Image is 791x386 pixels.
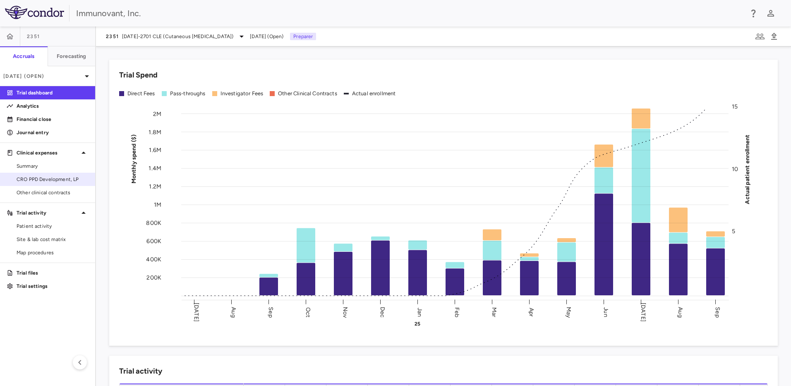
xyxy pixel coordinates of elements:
[17,116,89,123] p: Financial close
[732,228,735,235] tspan: 5
[127,90,155,97] div: Direct Fees
[278,90,337,97] div: Other Clinical Contracts
[565,306,572,318] text: May
[379,306,386,317] text: Dec
[732,103,738,110] tspan: 15
[17,89,89,96] p: Trial dashboard
[106,33,119,40] span: 2351
[491,307,498,317] text: Mar
[3,72,82,80] p: [DATE] (Open)
[732,165,738,172] tspan: 10
[119,70,158,81] h6: Trial Spend
[130,134,137,183] tspan: Monthly spend ($)
[149,128,161,135] tspan: 1.8M
[149,165,161,172] tspan: 1.4M
[640,303,647,322] text: [DATE]
[146,238,161,245] tspan: 600K
[17,189,89,196] span: Other clinical contracts
[17,222,89,230] span: Patient activity
[154,201,161,208] tspan: 1M
[744,134,751,204] tspan: Actual patient enrollment
[76,7,743,19] div: Immunovant, Inc.
[453,307,460,317] text: Feb
[146,274,161,281] tspan: 200K
[17,176,89,183] span: CRO PPD Development, LP
[13,53,34,60] h6: Accruals
[27,33,40,40] span: 2351
[17,149,79,157] p: Clinical expenses
[17,209,79,217] p: Trial activity
[5,6,64,19] img: logo-full-BYUhSk78.svg
[119,366,162,377] h6: Trial activity
[250,33,283,40] span: [DATE] (Open)
[677,307,684,317] text: Aug
[230,307,237,317] text: Aug
[602,307,609,317] text: Jun
[290,33,316,40] p: Preparer
[153,110,161,117] tspan: 2M
[17,102,89,110] p: Analytics
[17,236,89,243] span: Site & lab cost matrix
[17,269,89,277] p: Trial files
[17,162,89,170] span: Summary
[342,306,349,318] text: Nov
[17,249,89,256] span: Map procedures
[193,303,200,322] text: [DATE]
[304,307,312,317] text: Oct
[149,147,161,154] tspan: 1.6M
[352,90,396,97] div: Actual enrollment
[416,307,423,316] text: Jan
[17,129,89,136] p: Journal entry
[170,90,206,97] div: Pass-throughs
[122,33,233,40] span: [DATE]-2701 CLE (Cutaneous [MEDICAL_DATA])
[146,220,161,227] tspan: 800K
[528,307,535,316] text: Apr
[149,183,161,190] tspan: 1.2M
[714,307,721,317] text: Sep
[57,53,86,60] h6: Forecasting
[221,90,264,97] div: Investigator Fees
[267,307,274,317] text: Sep
[146,256,161,263] tspan: 400K
[17,282,89,290] p: Trial settings
[415,321,420,327] text: 25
